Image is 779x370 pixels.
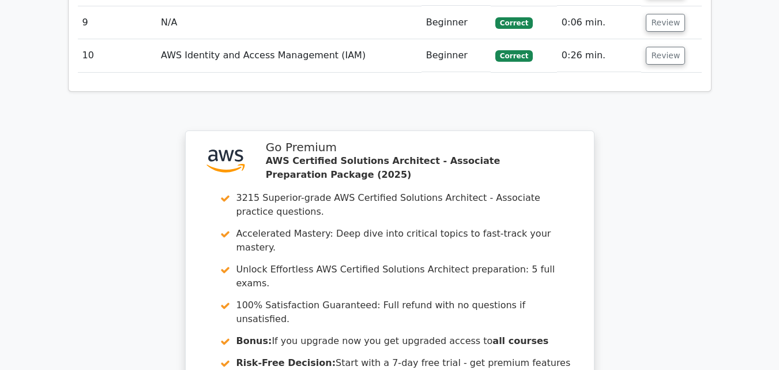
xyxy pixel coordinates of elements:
[422,39,491,72] td: Beginner
[646,14,685,32] button: Review
[646,47,685,65] button: Review
[156,39,422,72] td: AWS Identity and Access Management (IAM)
[557,39,642,72] td: 0:26 min.
[495,17,533,29] span: Correct
[78,6,157,39] td: 9
[156,6,422,39] td: N/A
[78,39,157,72] td: 10
[557,6,642,39] td: 0:06 min.
[422,6,491,39] td: Beginner
[495,50,533,62] span: Correct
